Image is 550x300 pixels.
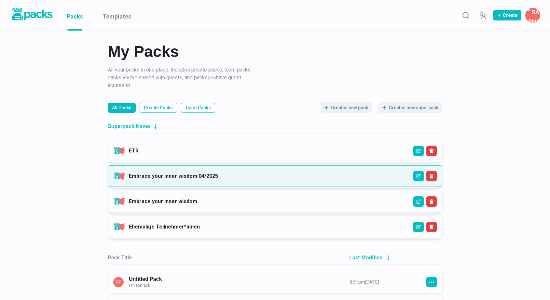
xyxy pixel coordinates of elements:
[321,102,372,113] button: Createa new pack
[378,102,442,113] button: Createa new superpack
[525,8,540,23] button: Savina Tilmann
[426,146,437,156] button: Delete Superpack
[108,44,442,59] h2: My Packs
[413,146,424,156] button: Edit
[185,104,211,111] p: Team Packs
[349,254,383,261] h2: Last Modified
[208,74,216,81] i: you
[108,123,150,129] h2: Superpack Name
[413,171,424,181] button: Edit
[112,104,131,111] p: All Packs
[476,9,489,22] button: Manage Team Invites
[413,196,424,207] button: Edit
[413,222,424,232] button: Edit
[426,196,437,207] button: Delete Superpack
[493,10,521,20] button: Create Pack
[108,66,254,89] p: All your packs in one place. Includes private packs, team packs, packs you've shared with guests,...
[10,7,54,22] img: Packs logo
[10,7,54,24] a: Packs logo
[426,171,437,181] button: Delete Superpack
[144,104,173,111] p: Private Packs
[459,9,472,22] button: Search
[108,254,132,261] h2: Pack Title
[426,222,437,232] button: Delete Superpack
